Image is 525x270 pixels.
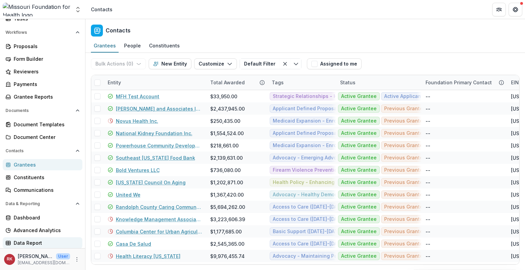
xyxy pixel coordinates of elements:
span: Health Policy - Enhancing Access to Care [273,180,372,185]
a: Powerhouse Community Development Corporation [116,142,202,149]
button: Customize [194,58,237,69]
div: -- [426,105,430,112]
span: Previous Grantee [384,130,426,136]
span: Contacts [5,148,73,153]
span: Active Grantee [341,118,377,124]
button: Partners [492,3,506,16]
a: Randolph County Caring Community Inc [116,203,202,211]
div: People [121,41,144,51]
div: Total Awarded [206,79,249,86]
div: -- [426,167,430,174]
div: Total Awarded [206,75,268,90]
a: Data Report [3,237,82,248]
a: Grantee Reports [3,91,82,102]
div: -- [426,216,430,223]
button: Clear filter [280,58,291,69]
a: Proposals [3,41,82,52]
div: $2,545,365.00 [210,240,244,247]
a: Health Literacy [US_STATE] [116,253,180,260]
h2: Contacts [106,27,131,34]
span: Medicaid Expansion - Enrollment Assistance and Training ([DATE]-[DATE]) [273,143,449,148]
span: Previous Grantee [384,216,426,222]
div: $1,554,524.00 [210,130,244,137]
p: User [56,253,70,259]
p: [EMAIL_ADDRESS][DOMAIN_NAME] [18,260,70,266]
div: -- [426,154,430,161]
span: Workflows [5,30,73,35]
p: [PERSON_NAME] [18,253,53,260]
span: Advocacy - Healthy Democracy [273,192,348,198]
span: Previous Grantee [384,118,426,124]
span: Previous Grantee [384,155,426,161]
div: $33,950.00 [210,93,237,100]
a: Reviewers [3,66,82,77]
span: Previous Grantee [384,204,426,210]
div: Contacts [91,6,112,13]
span: Active Grantee [341,216,377,222]
div: Document Center [14,133,77,141]
a: Dashboard [3,212,82,223]
div: $1,367,420.00 [210,191,244,198]
span: Active Grantee [341,192,377,198]
span: Previous Grantee [384,241,426,247]
span: Active Grantee [341,241,377,247]
a: Constituents [146,39,183,53]
span: Previous Grantee [384,106,426,112]
a: Bold Ventures LLC [116,167,160,174]
span: Active Grantee [341,106,377,112]
img: Missouri Foundation for Health logo [3,3,70,16]
button: New Entity [149,58,191,69]
div: Data Report [14,239,77,246]
div: Reviewers [14,68,77,75]
nav: breadcrumb [88,4,115,14]
a: Knowledge Management Associates [116,216,202,223]
a: Form Builder [3,53,82,65]
span: Previous Grantee [384,192,426,198]
span: Active Grantee [341,180,377,185]
a: [PERSON_NAME] and Associates Inc. [116,105,202,112]
span: Active Grantee [341,94,377,99]
button: Assigned to me [307,58,362,69]
div: Tags [268,79,288,86]
div: -- [426,117,430,125]
div: Form Builder [14,55,77,62]
span: Documents [5,108,73,113]
span: Medicaid Expansion - Enrollment Assistance and Training ([DATE]-[DATE]) [273,118,449,124]
span: Applicant Defined Proposal ([DATE]-[DATE]) - Disease Prevention & Health Promotion [273,106,476,112]
a: Casa De Salud [116,240,151,247]
a: Columbia Center for Urban Agriculture [116,228,202,235]
div: $9,976,455.74 [210,253,245,260]
a: Southeast [US_STATE] Food Bank [116,154,195,161]
span: Access to Care ([DATE]-[DATE]) - Reimagining Approaches ([DATE]-[DATE]) [273,216,449,222]
div: -- [426,240,430,247]
span: Data & Reporting [5,201,73,206]
button: Open Documents [3,105,82,116]
div: Status [336,75,421,90]
div: EIN [507,79,523,86]
div: -- [426,93,430,100]
div: Foundation Primary Contact [421,75,507,90]
div: $3,223,606.39 [210,216,245,223]
a: Communications [3,184,82,196]
div: -- [426,179,430,186]
div: -- [426,191,430,198]
a: Payments [3,79,82,90]
div: -- [426,228,430,235]
a: Advanced Analytics [3,225,82,236]
div: Status [336,79,360,86]
div: Renee Klann [7,257,12,261]
a: Document Center [3,131,82,143]
div: Communications [14,186,77,194]
span: Advocacy - Emerging Advocates ([DATE]-[DATE]) [273,155,388,161]
div: Tags [268,75,336,90]
div: $250,435.00 [210,117,240,125]
span: Active Grantee [341,167,377,173]
a: Grantees [3,159,82,170]
button: Open Contacts [3,145,82,156]
div: -- [426,142,430,149]
a: Novus Health Inc. [116,117,158,125]
div: $1,202,871.00 [210,179,243,186]
a: [US_STATE] Council On Aging [116,179,186,186]
span: Access to Care ([DATE]-[DATE]) - Reimagining Approaches ([DATE]-[DATE]) [273,241,449,247]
